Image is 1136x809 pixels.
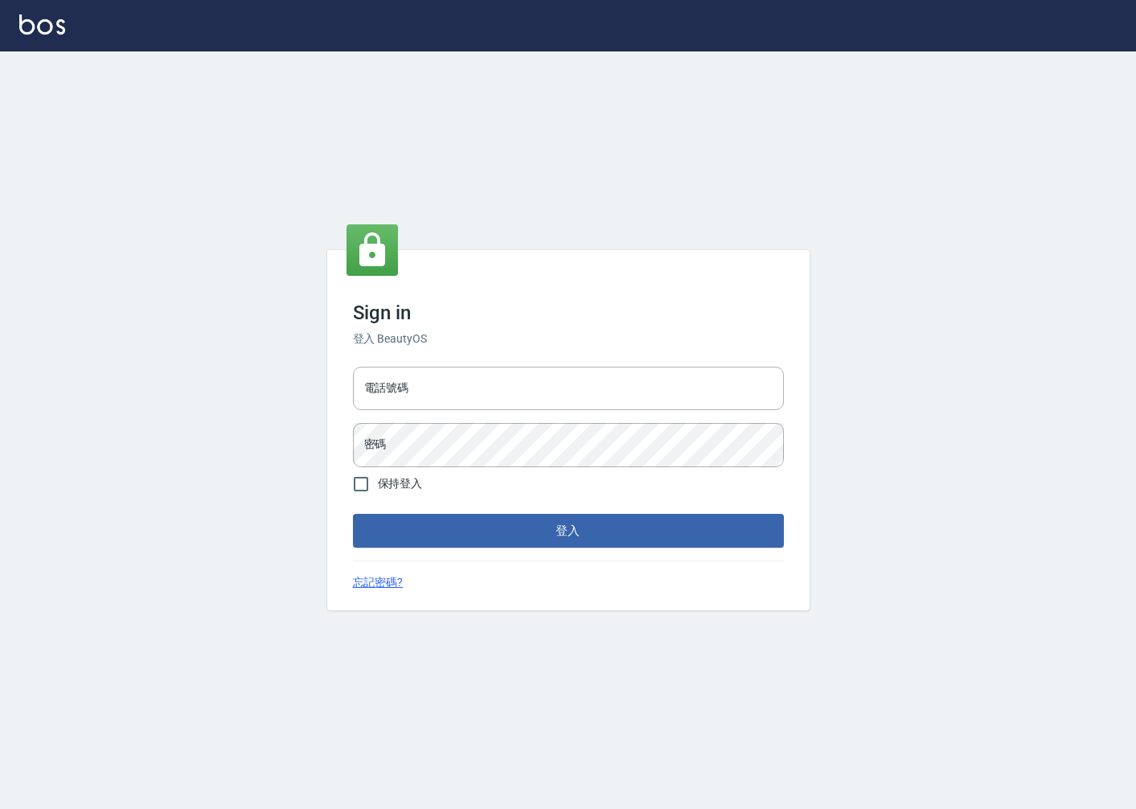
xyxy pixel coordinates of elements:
a: 忘記密碼? [353,574,404,591]
h6: 登入 BeautyOS [353,331,784,347]
img: Logo [19,14,65,35]
button: 登入 [353,514,784,548]
span: 保持登入 [378,475,423,492]
h3: Sign in [353,302,784,324]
